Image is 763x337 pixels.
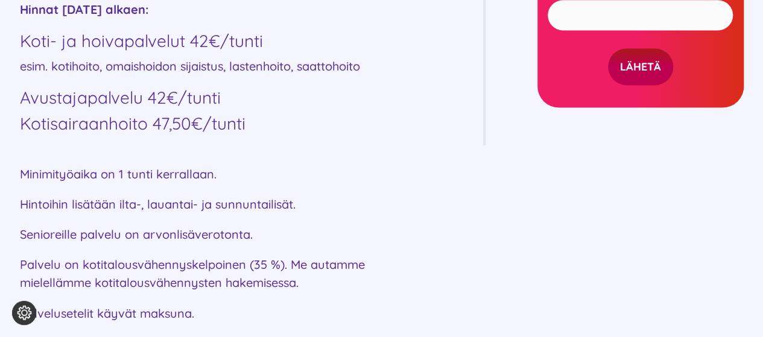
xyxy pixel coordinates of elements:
strong: Hinnat [DATE] alkaen: [20,2,148,17]
button: Evästeasetukset [12,301,36,325]
p: Palvelu on kotitalousvähennyskelpoinen (35 %). Me autamme mielellämme kotitalousvähennysten hakem... [20,256,411,292]
p: esim. kotihoito, omaishoidon sijaistus, lastenhoito, saattohoito [20,57,411,75]
h4: Kotisairaanhoito 47,50€/tunti [20,113,411,134]
p: Palvelusetelit käyvät maksuna. [20,304,411,322]
input: LÄHETÄ [608,48,673,85]
p: Minimityöaika on 1 tunti kerrallaan. [20,165,411,183]
p: Hintoihin lisätään ilta-, lauantai- ja sunnuntailisät. [20,195,411,213]
p: Senioreille palvelu on arvonlisäverotonta. [20,225,411,244]
h4: Koti- ja hoivapalvelut 42€/tunti [20,31,411,51]
h4: Avustajapalvelu 42€/tunti [20,87,411,108]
